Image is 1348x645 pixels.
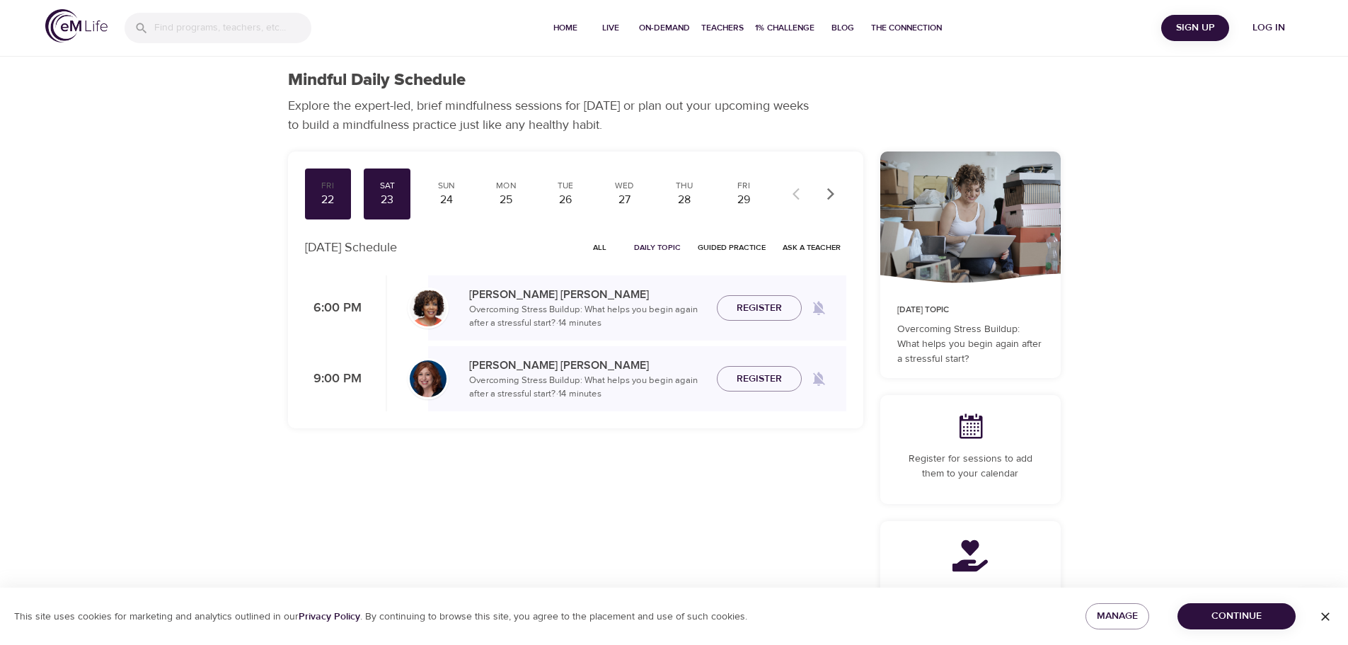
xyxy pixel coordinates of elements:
[469,357,705,374] p: [PERSON_NAME] [PERSON_NAME]
[726,192,761,208] div: 29
[897,452,1044,481] p: Register for sessions to add them to your calendar
[369,192,405,208] div: 23
[1097,607,1138,625] span: Manage
[469,374,705,401] p: Overcoming Stress Buildup: What helps you begin again after a stressful start? · 14 minutes
[548,21,582,35] span: Home
[607,192,643,208] div: 27
[639,21,690,35] span: On-Demand
[871,21,942,35] span: The Connection
[305,299,362,318] p: 6:00 PM
[299,610,360,623] a: Privacy Policy
[429,192,464,208] div: 24
[1161,15,1229,41] button: Sign Up
[311,180,346,192] div: Fri
[726,180,761,192] div: Fri
[737,370,782,388] span: Register
[488,192,524,208] div: 25
[667,180,702,192] div: Thu
[737,299,782,317] span: Register
[802,291,836,325] span: Remind me when a class goes live every Friday at 6:00 PM
[1167,19,1223,37] span: Sign Up
[1189,607,1284,625] span: Continue
[305,238,397,257] p: [DATE] Schedule
[777,236,846,258] button: Ask a Teacher
[1235,15,1303,41] button: Log in
[288,70,466,91] h1: Mindful Daily Schedule
[1177,603,1296,629] button: Continue
[897,322,1044,367] p: Overcoming Stress Buildup: What helps you begin again after a stressful start?
[154,13,311,43] input: Find programs, teachers, etc...
[548,180,583,192] div: Tue
[577,236,623,258] button: All
[1240,19,1297,37] span: Log in
[429,180,464,192] div: Sun
[469,303,705,331] p: Overcoming Stress Buildup: What helps you begin again after a stressful start? · 14 minutes
[755,21,814,35] span: 1% Challenge
[311,192,346,208] div: 22
[826,21,860,35] span: Blog
[692,236,771,258] button: Guided Practice
[717,366,802,392] button: Register
[701,21,744,35] span: Teachers
[469,286,705,303] p: [PERSON_NAME] [PERSON_NAME]
[583,241,617,254] span: All
[1085,603,1149,629] button: Manage
[288,96,819,135] p: Explore the expert-led, brief mindfulness sessions for [DATE] or plan out your upcoming weeks to ...
[783,241,841,254] span: Ask a Teacher
[305,370,362,389] p: 9:00 PM
[607,180,643,192] div: Wed
[802,362,836,396] span: Remind me when a class goes live every Friday at 9:00 PM
[410,290,447,326] img: Janet_Jackson-min.jpg
[594,21,628,35] span: Live
[628,236,686,258] button: Daily Topic
[897,304,1044,316] p: [DATE] Topic
[548,192,583,208] div: 26
[45,9,108,42] img: logo
[369,180,405,192] div: Sat
[667,192,702,208] div: 28
[488,180,524,192] div: Mon
[634,241,681,254] span: Daily Topic
[717,295,802,321] button: Register
[698,241,766,254] span: Guided Practice
[410,360,447,397] img: Elaine_Smookler-min.jpg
